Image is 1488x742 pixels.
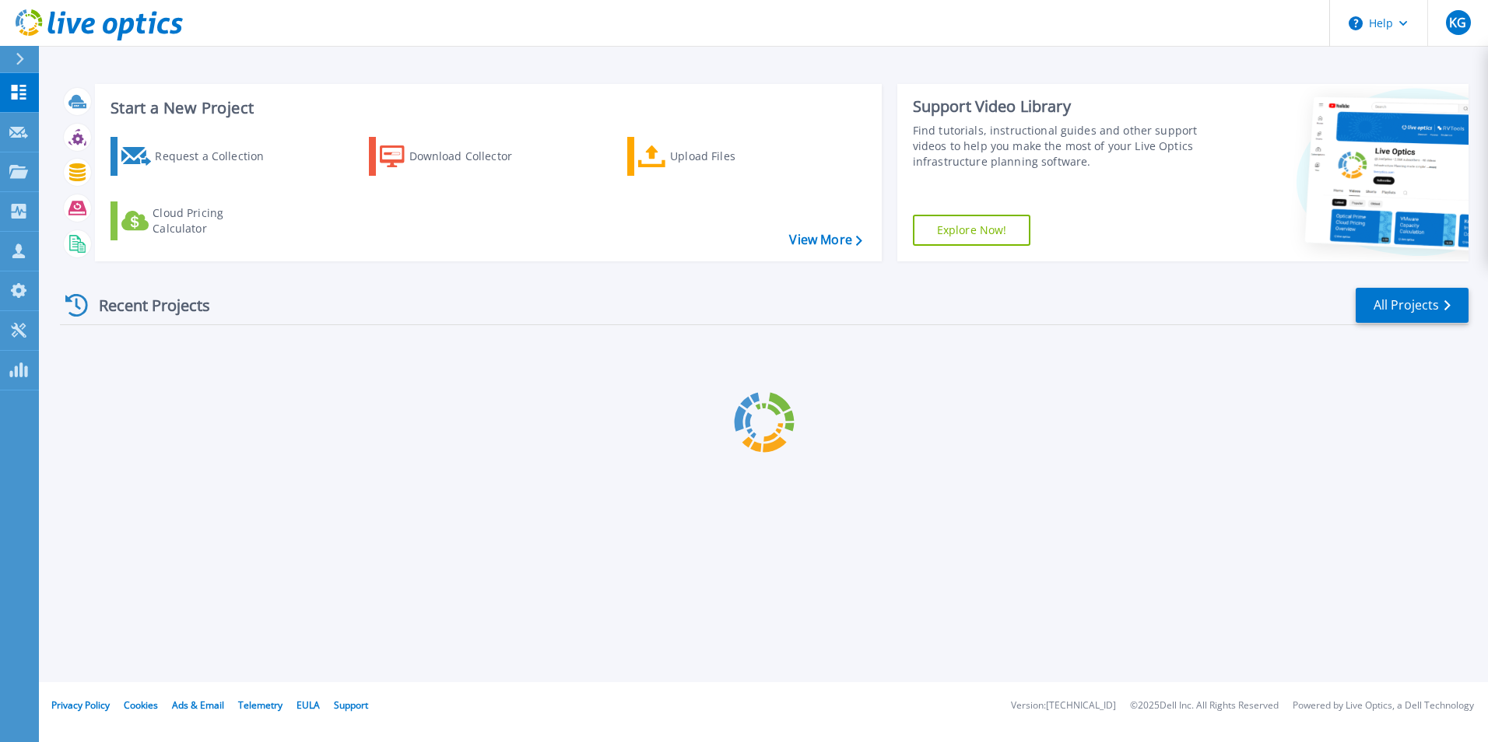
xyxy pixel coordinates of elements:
div: Support Video Library [913,96,1204,117]
div: Cloud Pricing Calculator [153,205,277,236]
span: KG [1449,16,1466,29]
a: Cloud Pricing Calculator [111,201,284,240]
a: Upload Files [627,137,801,176]
li: Powered by Live Optics, a Dell Technology [1293,701,1474,711]
div: Download Collector [409,141,534,172]
div: Recent Projects [60,286,231,324]
a: Telemetry [238,698,283,712]
a: Download Collector [369,137,542,176]
a: Privacy Policy [51,698,110,712]
a: Explore Now! [913,215,1031,246]
a: Request a Collection [111,137,284,176]
a: View More [789,233,862,247]
a: Cookies [124,698,158,712]
div: Upload Files [670,141,795,172]
li: © 2025 Dell Inc. All Rights Reserved [1130,701,1279,711]
a: Ads & Email [172,698,224,712]
div: Find tutorials, instructional guides and other support videos to help you make the most of your L... [913,123,1204,170]
div: Request a Collection [155,141,279,172]
a: EULA [297,698,320,712]
li: Version: [TECHNICAL_ID] [1011,701,1116,711]
a: All Projects [1356,288,1469,323]
a: Support [334,698,368,712]
h3: Start a New Project [111,100,862,117]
